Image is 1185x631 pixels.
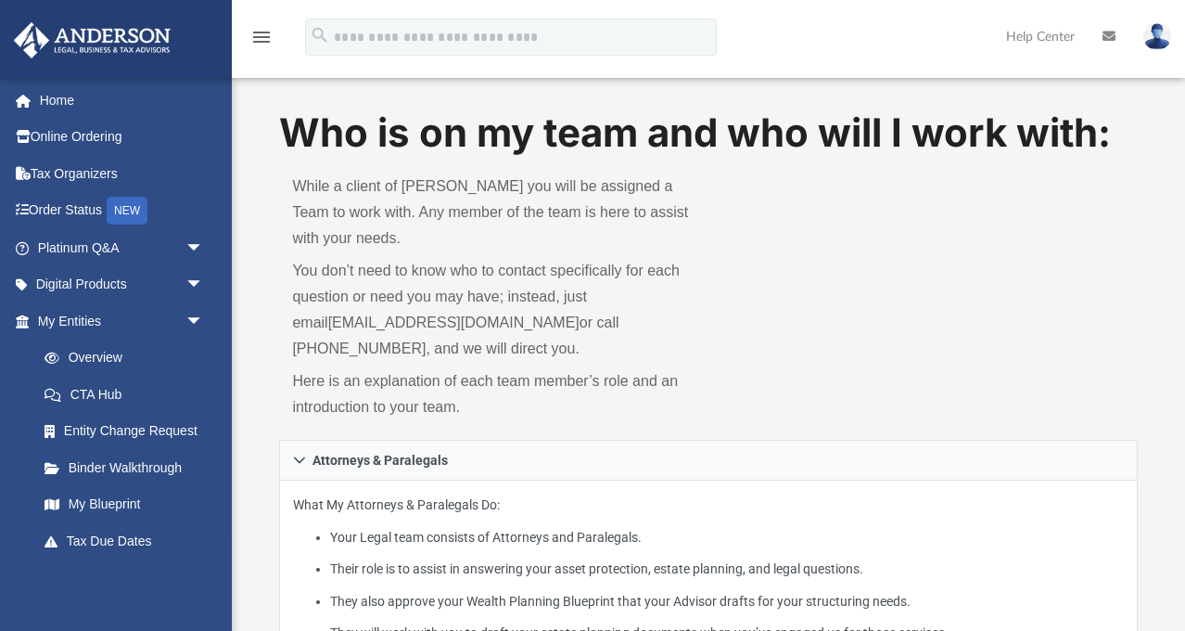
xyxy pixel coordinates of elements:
[13,560,223,597] a: My Anderson Teamarrow_drop_down
[292,258,695,362] p: You don’t need to know who to contact specifically for each question or need you may have; instea...
[292,174,695,251] p: While a client of [PERSON_NAME] you will be assigned a Team to work with. Any member of the team ...
[26,340,232,377] a: Overview
[185,303,223,341] span: arrow_drop_down
[330,558,1124,581] li: Their role is to assist in answering your asset protection, estate planning, and legal questions.
[13,192,232,230] a: Order StatusNEW
[26,376,232,413] a: CTA Hub
[26,486,223,523] a: My Blueprint
[13,229,232,266] a: Platinum Q&Aarrow_drop_down
[107,197,147,225] div: NEW
[185,266,223,304] span: arrow_drop_down
[292,368,695,420] p: Here is an explanation of each team member’s role and an introduction to your team.
[13,303,232,340] a: My Entitiesarrow_drop_down
[13,119,232,156] a: Online Ordering
[26,449,232,486] a: Binder Walkthrough
[330,590,1124,613] li: They also approve your Wealth Planning Blueprint that your Advisor drafts for your structuring ne...
[26,522,232,560] a: Tax Due Dates
[279,440,1137,481] a: Attorneys & Paralegals
[250,35,273,48] a: menu
[328,315,580,330] a: [EMAIL_ADDRESS][DOMAIN_NAME]
[26,413,232,450] a: Entity Change Request
[330,526,1124,549] li: Your Legal team consists of Attorneys and Paralegals.
[13,82,232,119] a: Home
[250,26,273,48] i: menu
[185,560,223,598] span: arrow_drop_down
[312,454,448,467] span: Attorneys & Paralegals
[185,229,223,267] span: arrow_drop_down
[8,22,176,58] img: Anderson Advisors Platinum Portal
[13,155,232,192] a: Tax Organizers
[279,106,1137,161] h1: Who is on my team and who will I work with:
[13,266,232,303] a: Digital Productsarrow_drop_down
[310,25,330,45] i: search
[1143,23,1171,50] img: User Pic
